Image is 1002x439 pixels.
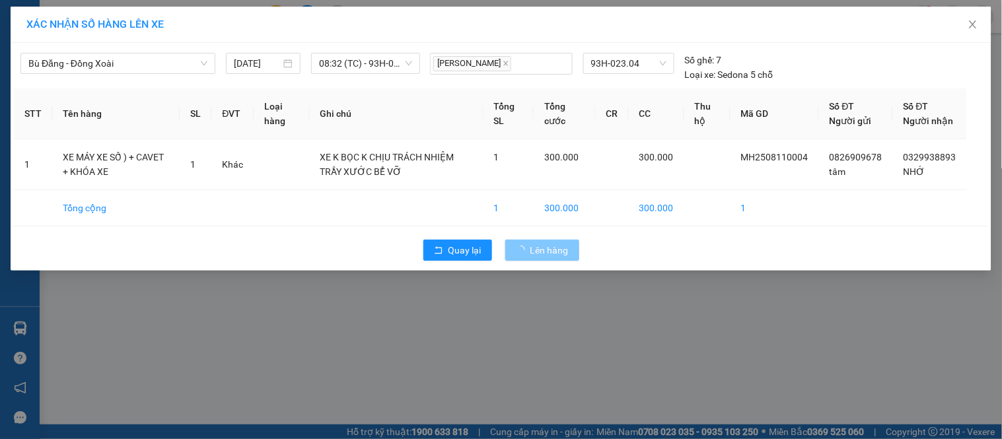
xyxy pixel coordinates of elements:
[190,159,196,170] span: 1
[26,18,164,30] span: XÁC NHẬN SỐ HÀNG LÊN XE
[434,246,443,256] span: rollback
[494,152,499,162] span: 1
[741,152,808,162] span: MH2508110004
[180,88,211,139] th: SL
[14,88,52,139] th: STT
[591,53,666,73] span: 93H-023.04
[904,116,954,126] span: Người nhận
[639,152,674,162] span: 300.000
[211,88,254,139] th: ĐVT
[685,67,773,82] div: Sedona 5 chỗ
[830,101,855,112] span: Số ĐT
[830,116,872,126] span: Người gửi
[448,243,482,257] span: Quay lại
[28,53,207,73] span: Bù Đăng - Đồng Xoài
[319,53,412,73] span: 08:32 (TC) - 93H-023.04
[234,56,281,71] input: 12/08/2025
[503,60,509,67] span: close
[534,190,596,226] td: 300.000
[534,88,596,139] th: Tổng cước
[731,88,819,139] th: Mã GD
[685,53,715,67] span: Số ghế:
[904,166,925,177] span: NHỚ
[52,190,180,226] td: Tổng cộng
[310,88,483,139] th: Ghi chú
[830,152,882,162] span: 0826909678
[904,101,929,112] span: Số ĐT
[968,19,978,30] span: close
[14,139,52,190] td: 1
[52,139,180,190] td: XE MÁY XE SỐ ) + CAVET + KHÓA XE
[483,190,534,226] td: 1
[516,246,530,255] span: loading
[954,7,991,44] button: Close
[684,88,731,139] th: Thu hộ
[596,88,629,139] th: CR
[629,190,684,226] td: 300.000
[423,240,492,261] button: rollbackQuay lại
[483,88,534,139] th: Tổng SL
[530,243,569,257] span: Lên hàng
[685,53,722,67] div: 7
[830,166,846,177] span: tâm
[320,152,454,177] span: XE K BỌC K CHỊU TRÁCH NHIỆM TRẦY XƯỚC BỂ VỠ
[629,88,684,139] th: CC
[685,67,716,82] span: Loại xe:
[505,240,579,261] button: Lên hàng
[433,56,511,71] span: [PERSON_NAME]
[211,139,254,190] td: Khác
[254,88,309,139] th: Loại hàng
[731,190,819,226] td: 1
[544,152,579,162] span: 300.000
[904,152,956,162] span: 0329938893
[52,88,180,139] th: Tên hàng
